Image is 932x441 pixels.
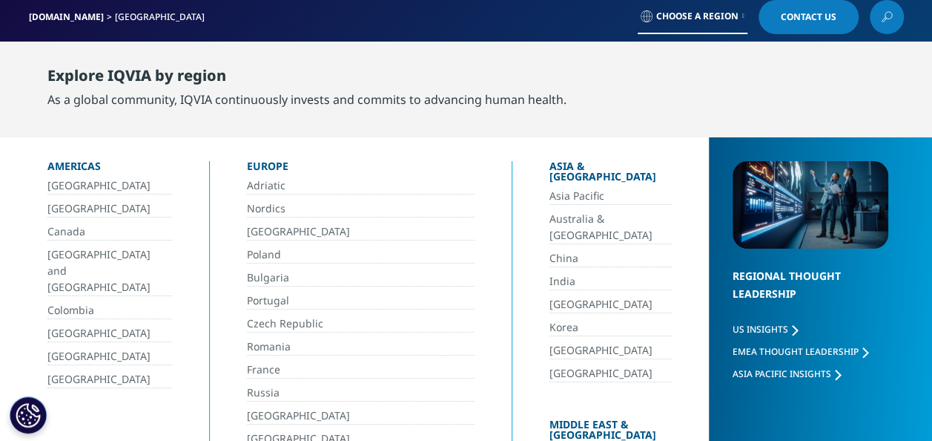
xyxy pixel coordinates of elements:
a: India [549,273,672,290]
a: [GEOGRAPHIC_DATA] [47,325,172,342]
a: Colombia [47,302,172,319]
a: Russia [247,385,475,402]
div: Regional Thought Leadership [733,267,888,321]
a: Asia Pacific [549,188,672,205]
a: Bulgaria [247,269,475,287]
a: Portugal [247,293,475,310]
a: [GEOGRAPHIC_DATA] [47,348,172,365]
a: [DOMAIN_NAME] [29,10,104,23]
a: Australia & [GEOGRAPHIC_DATA] [549,211,672,244]
button: Cookie 設定 [10,396,47,434]
span: Contact Us [781,13,836,22]
a: Korea [549,319,672,336]
a: [GEOGRAPHIC_DATA] [549,342,672,359]
span: Choose a Region [656,10,738,22]
span: US Insights [733,323,788,336]
a: [GEOGRAPHIC_DATA] [549,296,672,313]
div: As a global community, IQVIA continuously invests and commits to advancing human health. [47,91,566,108]
span: EMEA Thought Leadership [733,345,859,358]
div: [GEOGRAPHIC_DATA] [115,11,211,23]
a: [GEOGRAPHIC_DATA] [247,223,475,241]
a: Asia Pacific Insights [733,367,841,380]
div: Americas [47,161,172,177]
a: [GEOGRAPHIC_DATA] [549,365,672,382]
a: US Insights [733,323,798,336]
div: Europe [247,161,475,177]
span: Asia Pacific Insights [733,367,831,380]
a: Adriatic [247,177,475,195]
a: Romania [247,339,475,356]
a: [GEOGRAPHIC_DATA] [47,200,172,218]
a: France [247,362,475,379]
nav: Primary [153,41,904,111]
a: Poland [247,246,475,264]
div: Asia & [GEOGRAPHIC_DATA] [549,161,672,188]
a: China [549,250,672,267]
a: [GEOGRAPHIC_DATA] [47,177,172,195]
a: Czech Republic [247,316,475,333]
a: [GEOGRAPHIC_DATA] [47,371,172,388]
div: Explore IQVIA by region [47,67,566,91]
a: [GEOGRAPHIC_DATA] [247,408,475,425]
img: 2093_analyzing-data-using-big-screen-display-and-laptop.png [733,161,888,249]
a: EMEA Thought Leadership [733,345,868,358]
a: [GEOGRAPHIC_DATA] and [GEOGRAPHIC_DATA] [47,246,172,296]
a: Canada [47,223,172,241]
a: Nordics [247,200,475,218]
